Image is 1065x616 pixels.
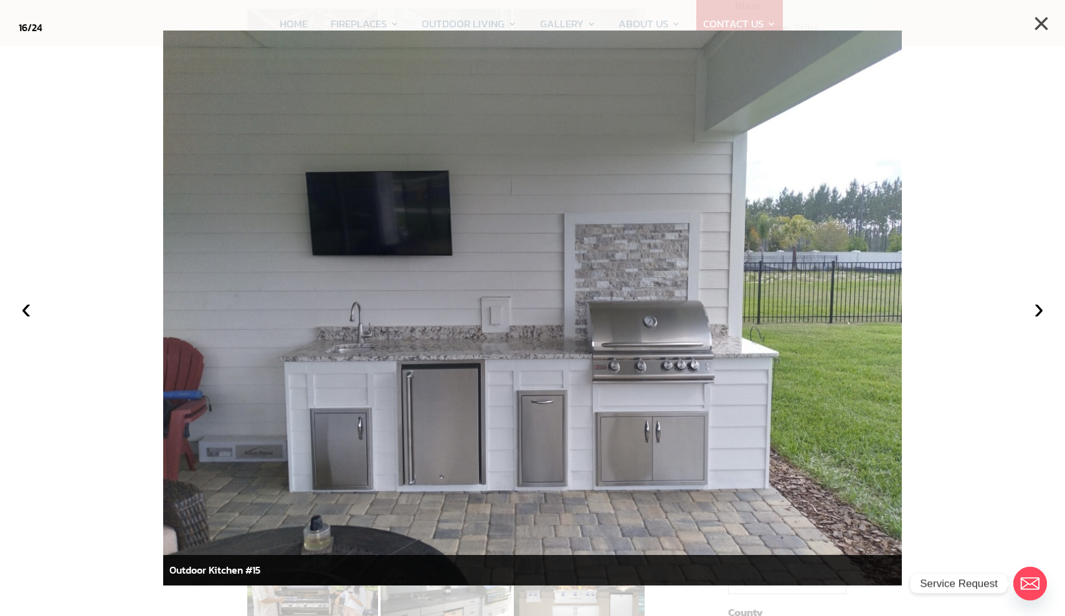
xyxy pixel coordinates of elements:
img: outdoorkitchen12.jpg [163,31,902,585]
button: › [1025,295,1053,322]
span: 16 [19,20,27,35]
span: 24 [32,20,42,35]
button: ‹ [12,295,40,322]
div: Outdoor Kitchen #15 [163,555,902,585]
div: / [19,19,42,37]
a: Email [1013,567,1047,600]
button: × [1028,10,1055,37]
